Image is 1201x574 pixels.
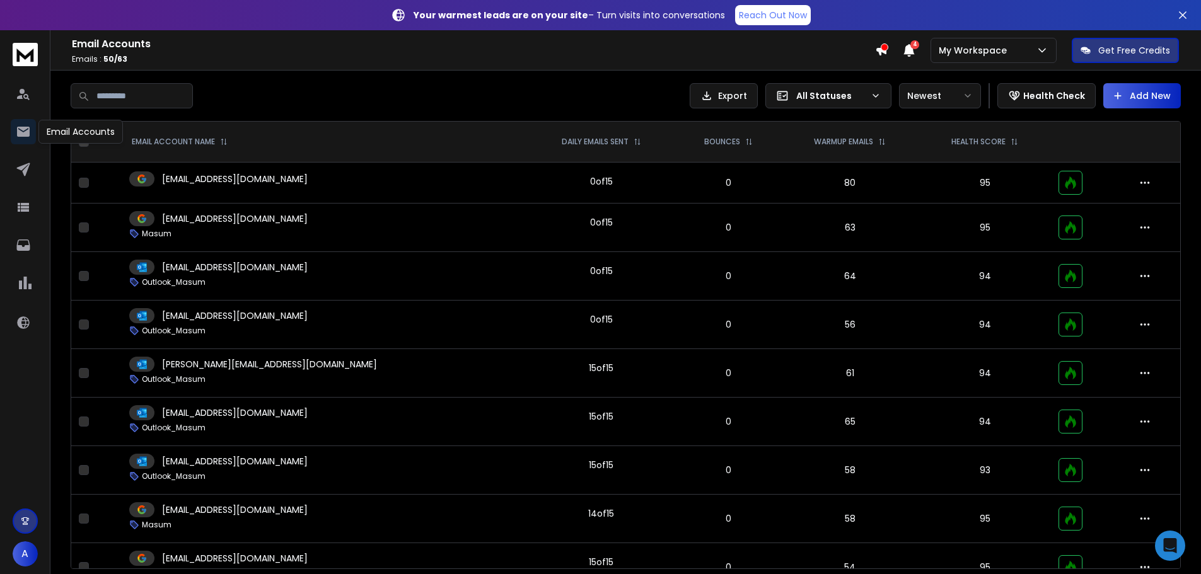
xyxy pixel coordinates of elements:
div: EMAIL ACCOUNT NAME [132,137,228,147]
p: Outlook_Masum [142,277,206,287]
div: 15 of 15 [589,459,613,471]
p: Health Check [1023,89,1085,102]
td: 94 [919,252,1050,301]
p: Outlook_Masum [142,423,206,433]
p: HEALTH SCORE [951,137,1006,147]
h1: Email Accounts [72,37,875,52]
div: 15 of 15 [589,410,613,423]
p: 0 [684,415,773,428]
p: [EMAIL_ADDRESS][DOMAIN_NAME] [162,552,308,565]
p: – Turn visits into conversations [414,9,725,21]
td: 94 [919,398,1050,446]
p: 0 [684,367,773,379]
span: 50 / 63 [103,54,127,64]
div: Open Intercom Messenger [1155,531,1185,561]
p: WARMUP EMAILS [814,137,873,147]
p: BOUNCES [704,137,740,147]
div: 14 of 15 [588,507,614,520]
td: 64 [780,252,919,301]
td: 80 [780,163,919,204]
p: [EMAIL_ADDRESS][DOMAIN_NAME] [162,173,308,185]
p: [EMAIL_ADDRESS][DOMAIN_NAME] [162,261,308,273]
p: 0 [684,464,773,476]
div: 15 of 15 [589,556,613,568]
button: Export [690,83,758,108]
button: A [13,541,38,566]
p: Emails : [72,54,875,64]
p: All Statuses [796,89,866,102]
p: [EMAIL_ADDRESS][DOMAIN_NAME] [162,406,308,419]
td: 65 [780,398,919,446]
p: Outlook_Masum [142,471,206,481]
div: 0 of 15 [590,313,613,326]
td: 61 [780,349,919,398]
button: Health Check [997,83,1096,108]
button: Add New [1103,83,1181,108]
p: Outlook_Masum [142,326,206,336]
p: Masum [142,520,171,530]
p: [EMAIL_ADDRESS][DOMAIN_NAME] [162,503,308,516]
div: 0 of 15 [590,216,613,229]
td: 95 [919,204,1050,252]
a: Reach Out Now [735,5,811,25]
span: 4 [910,40,919,49]
button: Get Free Credits [1072,38,1179,63]
p: Outlook_Masum [142,374,206,384]
p: Masum [142,229,171,239]
td: 93 [919,446,1050,495]
strong: Your warmest leads are on your site [414,9,588,21]
td: 95 [919,495,1050,543]
p: 0 [684,221,773,234]
p: 0 [684,270,773,282]
p: 0 [684,561,773,573]
p: Reach Out Now [739,9,807,21]
div: Email Accounts [38,120,123,144]
div: 15 of 15 [589,362,613,374]
p: Get Free Credits [1098,44,1170,57]
td: 95 [919,163,1050,204]
p: [PERSON_NAME][EMAIL_ADDRESS][DOMAIN_NAME] [162,358,377,370]
div: 0 of 15 [590,175,613,188]
td: 94 [919,301,1050,349]
td: 58 [780,446,919,495]
img: logo [13,43,38,66]
p: [EMAIL_ADDRESS][DOMAIN_NAME] [162,309,308,322]
p: DAILY EMAILS SENT [562,137,629,147]
p: 0 [684,176,773,189]
p: [EMAIL_ADDRESS][DOMAIN_NAME] [162,212,308,225]
div: 0 of 15 [590,265,613,277]
button: Newest [899,83,981,108]
td: 94 [919,349,1050,398]
td: 56 [780,301,919,349]
p: 0 [684,512,773,525]
p: [EMAIL_ADDRESS][DOMAIN_NAME] [162,455,308,468]
p: My Workspace [939,44,1012,57]
p: 0 [684,318,773,331]
td: 63 [780,204,919,252]
td: 58 [780,495,919,543]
